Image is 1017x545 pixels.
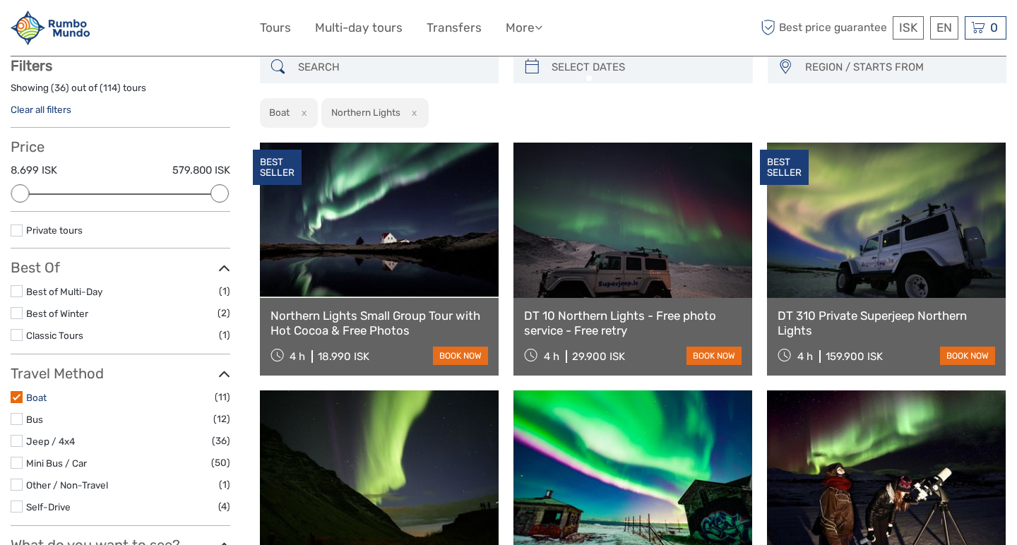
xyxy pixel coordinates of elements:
div: 29.900 ISK [572,350,625,363]
a: Mini Bus / Car [26,457,87,469]
span: (1) [219,327,230,343]
label: 579.800 ISK [172,163,230,178]
input: SELECT DATES [546,55,746,80]
div: BEST SELLER [253,150,302,185]
div: 18.990 ISK [318,350,369,363]
span: ISK [899,20,917,35]
label: 8.699 ISK [11,163,57,178]
a: Best of Winter [26,308,88,319]
button: Open LiveChat chat widget [162,22,179,39]
button: REGION / STARTS FROM [799,56,1000,79]
button: x [403,105,422,120]
h3: Best Of [11,259,230,276]
p: We're away right now. Please check back later! [20,25,160,36]
div: BEST SELLER [760,150,809,185]
h3: Price [11,138,230,155]
span: (4) [218,498,230,515]
span: 4 h [544,350,559,363]
img: 1892-3cdabdab-562f-44e9-842e-737c4ae7dc0a_logo_small.jpg [11,11,90,45]
a: DT 10 Northern Lights - Free photo service - Free retry [524,309,742,337]
h2: Boat [269,107,290,118]
span: (1) [219,283,230,299]
a: book now [940,347,995,365]
h2: Northern Lights [331,107,400,118]
a: Transfers [427,18,482,38]
span: (12) [213,411,230,427]
span: (2) [218,305,230,321]
span: (36) [212,433,230,449]
a: Private tours [26,224,83,236]
span: 4 h [797,350,813,363]
a: Clear all filters [11,104,71,115]
button: x [292,105,311,120]
div: EN [930,16,958,40]
a: Jeep / 4x4 [26,436,75,447]
a: DT 310 Private Superjeep Northern Lights [778,309,995,337]
a: Tours [260,18,291,38]
a: Other / Non-Travel [26,479,108,491]
span: 4 h [290,350,305,363]
h3: Travel Method [11,365,230,382]
span: (11) [215,389,230,405]
a: Multi-day tours [315,18,403,38]
a: Classic Tours [26,330,83,341]
a: Northern Lights Small Group Tour with Hot Cocoa & Free Photos [270,309,488,337]
a: book now [686,347,742,365]
a: Bus [26,414,43,425]
div: Showing ( ) out of ( ) tours [11,81,230,103]
a: More [506,18,542,38]
strong: Filters [11,57,52,74]
a: Best of Multi-Day [26,286,102,297]
label: 114 [103,81,117,95]
div: 159.900 ISK [826,350,883,363]
a: Boat [26,392,47,403]
label: 36 [54,81,66,95]
a: Self-Drive [26,501,71,513]
input: SEARCH [292,55,492,80]
span: 0 [988,20,1000,35]
span: (50) [211,455,230,471]
span: Best price guarantee [758,16,890,40]
span: (1) [219,477,230,493]
a: book now [433,347,488,365]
